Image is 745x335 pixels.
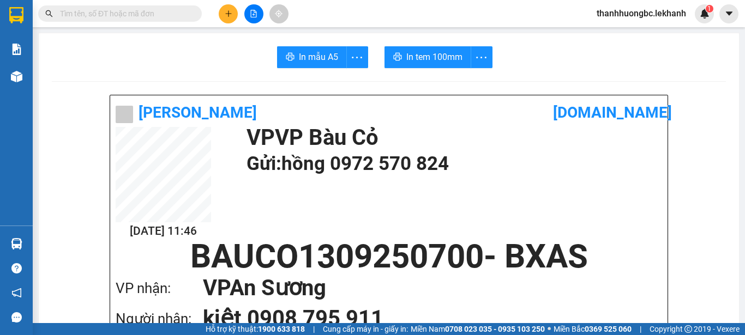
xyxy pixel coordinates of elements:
[313,323,315,335] span: |
[45,10,53,17] span: search
[11,238,22,249] img: warehouse-icon
[445,325,545,333] strong: 0708 023 035 - 0935 103 250
[471,46,492,68] button: more
[585,325,632,333] strong: 0369 525 060
[116,222,211,240] h2: [DATE] 11:46
[247,149,657,179] h1: Gửi: hồng 0972 570 824
[116,240,662,273] h1: BAUCO1309250700 - BXAS
[277,46,347,68] button: printerIn mẫu A5
[9,7,23,23] img: logo-vxr
[706,5,713,13] sup: 1
[60,8,189,20] input: Tìm tên, số ĐT hoặc mã đơn
[719,4,738,23] button: caret-down
[384,46,471,68] button: printerIn tem 100mm
[553,103,672,121] b: [DOMAIN_NAME]
[11,288,22,298] span: notification
[225,10,232,17] span: plus
[11,71,22,82] img: warehouse-icon
[250,10,257,17] span: file-add
[548,327,551,331] span: ⚪️
[286,52,295,63] span: printer
[11,263,22,273] span: question-circle
[219,4,238,23] button: plus
[406,50,462,64] span: In tem 100mm
[347,51,368,64] span: more
[700,9,710,19] img: icon-new-feature
[203,303,640,334] h1: kiệt 0908 795 911
[116,308,203,330] div: Người nhận:
[640,323,641,335] span: |
[269,4,289,23] button: aim
[206,323,305,335] span: Hỗ trợ kỹ thuật:
[11,44,22,55] img: solution-icon
[393,52,402,63] span: printer
[275,10,283,17] span: aim
[707,5,711,13] span: 1
[116,277,203,300] div: VP nhận:
[258,325,305,333] strong: 1900 633 818
[471,51,492,64] span: more
[588,7,695,20] span: thanhhuongbc.lekhanh
[139,103,257,121] b: [PERSON_NAME]
[11,312,22,322] span: message
[323,323,408,335] span: Cung cấp máy in - giấy in:
[247,127,657,149] h1: VP VP Bàu Cỏ
[244,4,263,23] button: file-add
[554,323,632,335] span: Miền Bắc
[299,50,338,64] span: In mẫu A5
[203,273,640,303] h1: VP An Sương
[346,46,368,68] button: more
[411,323,545,335] span: Miền Nam
[724,9,734,19] span: caret-down
[684,325,692,333] span: copyright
